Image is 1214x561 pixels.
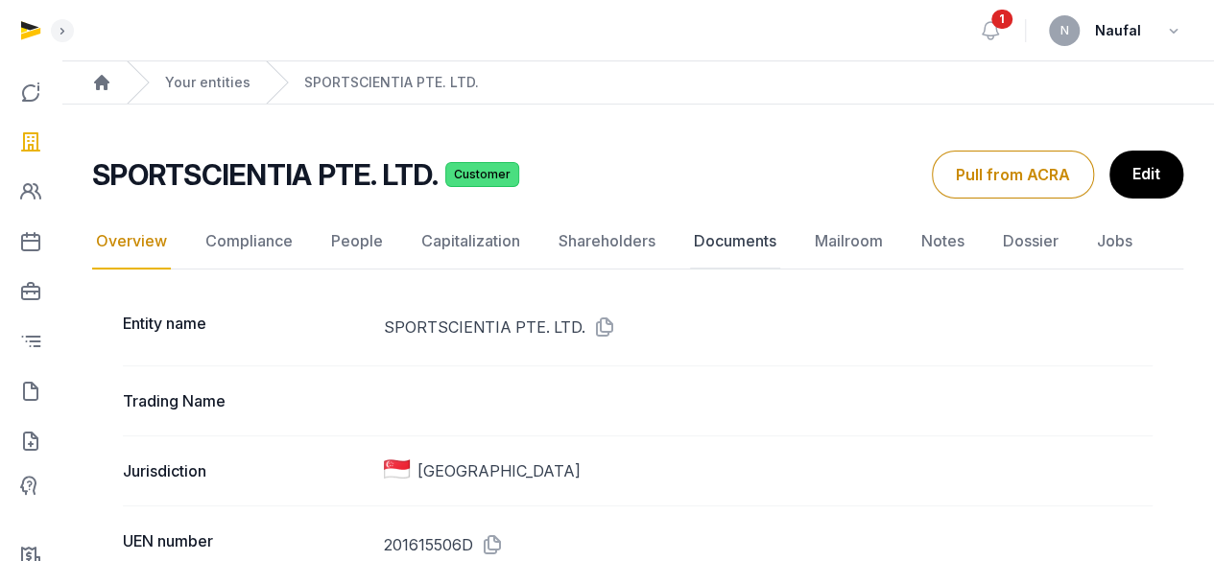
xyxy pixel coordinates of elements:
button: Pull from ACRA [932,151,1094,199]
a: Documents [690,214,780,269]
a: Notes [917,214,968,269]
a: Mailroom [811,214,887,269]
button: N [1049,15,1080,46]
a: Shareholders [555,214,659,269]
span: [GEOGRAPHIC_DATA] [417,459,581,482]
a: Capitalization [417,214,524,269]
a: People [327,214,387,269]
span: Naufal [1095,19,1141,42]
span: N [1060,25,1069,36]
a: Compliance [202,214,297,269]
a: Jobs [1093,214,1136,269]
nav: Tabs [92,214,1183,269]
dd: 201615506D [384,529,1153,560]
dt: Jurisdiction [123,459,369,482]
dt: Trading Name [123,389,369,412]
dt: Entity name [123,312,369,342]
span: Customer [445,162,519,187]
a: Dossier [999,214,1062,269]
dt: UEN number [123,529,369,560]
a: Overview [92,214,171,269]
a: Edit [1109,151,1183,199]
a: Your entities [165,73,250,92]
span: 1 [991,10,1012,29]
dd: SPORTSCIENTIA PTE. LTD. [384,312,1153,342]
a: SPORTSCIENTIA PTE. LTD. [304,73,479,92]
h2: SPORTSCIENTIA PTE. LTD. [92,157,438,192]
nav: Breadcrumb [61,61,1214,105]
